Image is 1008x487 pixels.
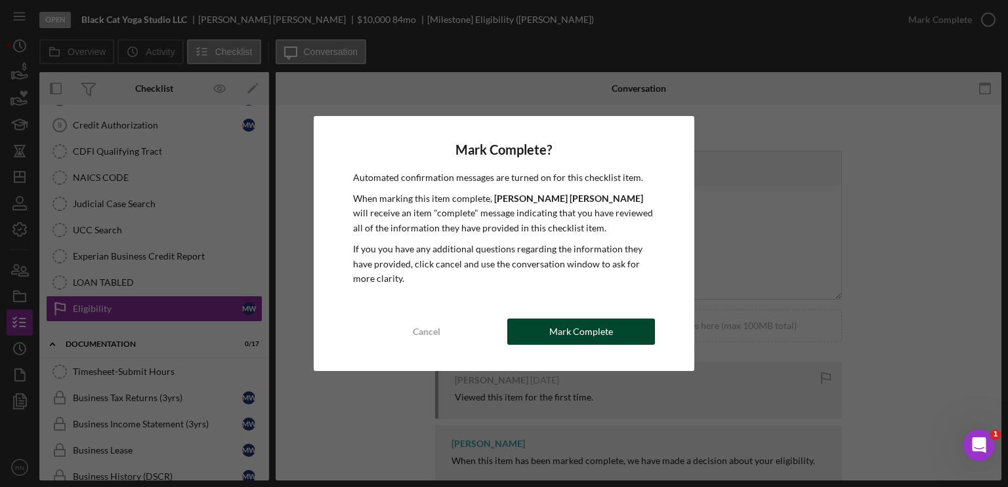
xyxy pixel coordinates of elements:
[494,193,643,204] b: [PERSON_NAME] [PERSON_NAME]
[507,319,655,345] button: Mark Complete
[413,319,440,345] div: Cancel
[353,319,501,345] button: Cancel
[549,319,613,345] div: Mark Complete
[990,429,1001,440] span: 1
[353,142,656,157] h4: Mark Complete?
[353,191,656,235] p: When marking this item complete, will receive an item "complete" message indicating that you have...
[353,170,656,185] p: Automated confirmation messages are turned on for this checklist item.
[353,242,656,286] p: If you you have any additional questions regarding the information they have provided, click canc...
[963,429,995,461] iframe: Intercom live chat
